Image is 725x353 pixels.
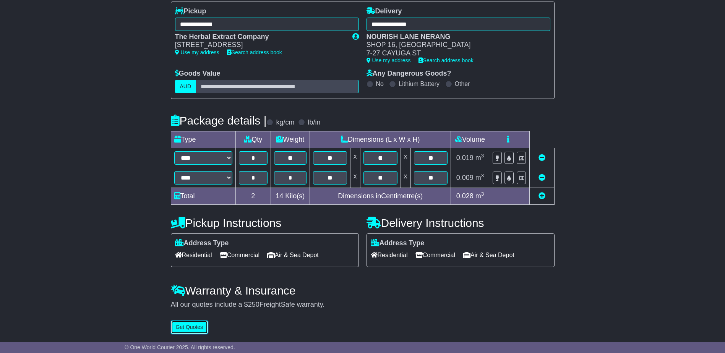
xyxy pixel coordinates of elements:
span: m [475,192,484,200]
span: Commercial [415,249,455,261]
td: Dimensions (L x W x H) [310,131,451,148]
td: Type [171,131,235,148]
sup: 3 [481,191,484,197]
div: NOURISH LANE NERANG [367,33,543,41]
span: © One World Courier 2025. All rights reserved. [125,344,235,350]
label: kg/cm [276,118,294,127]
label: No [376,80,384,87]
h4: Delivery Instructions [367,217,555,229]
td: 2 [235,188,271,204]
span: Air & Sea Depot [463,249,514,261]
label: Lithium Battery [399,80,440,87]
div: [STREET_ADDRESS] [175,41,345,49]
label: Goods Value [175,70,221,78]
span: m [475,174,484,181]
span: 250 [248,301,260,308]
td: Kilo(s) [271,188,310,204]
td: Dimensions in Centimetre(s) [310,188,451,204]
div: The Herbal Extract Company [175,33,345,41]
span: Residential [175,249,212,261]
label: Address Type [175,239,229,248]
td: x [401,168,410,188]
button: Get Quotes [171,321,208,334]
span: 0.009 [456,174,474,181]
sup: 3 [481,173,484,178]
h4: Warranty & Insurance [171,284,555,297]
h4: Package details | [171,114,267,127]
td: Volume [451,131,489,148]
td: Weight [271,131,310,148]
a: Use my address [367,57,411,63]
span: Residential [371,249,408,261]
sup: 3 [481,153,484,159]
td: Total [171,188,235,204]
span: 0.019 [456,154,474,162]
div: SHOP 16, [GEOGRAPHIC_DATA] [367,41,543,49]
h4: Pickup Instructions [171,217,359,229]
span: Commercial [220,249,260,261]
label: lb/in [308,118,320,127]
label: AUD [175,80,196,93]
label: Pickup [175,7,206,16]
label: Address Type [371,239,425,248]
label: Other [455,80,470,87]
div: All our quotes include a $ FreightSafe warranty. [171,301,555,309]
label: Any Dangerous Goods? [367,70,451,78]
span: Air & Sea Depot [267,249,319,261]
label: Delivery [367,7,402,16]
td: x [401,148,410,168]
a: Search address book [418,57,474,63]
a: Add new item [538,192,545,200]
td: x [350,148,360,168]
span: m [475,154,484,162]
a: Search address book [227,49,282,55]
span: 14 [276,192,283,200]
td: Qty [235,131,271,148]
div: 7-27 CAYUGA ST [367,49,543,58]
a: Remove this item [538,174,545,181]
span: 0.028 [456,192,474,200]
a: Remove this item [538,154,545,162]
a: Use my address [175,49,219,55]
td: x [350,168,360,188]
